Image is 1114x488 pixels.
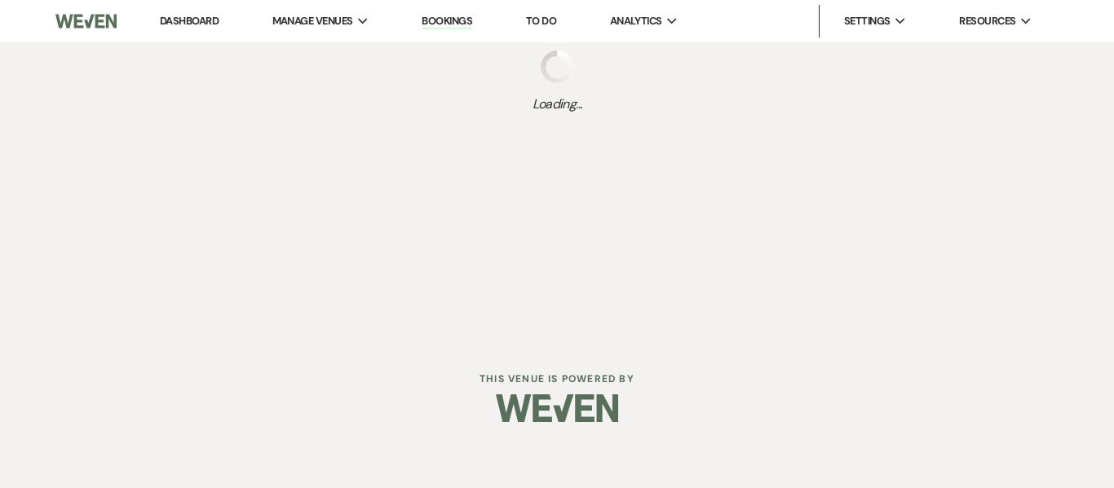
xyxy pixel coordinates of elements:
a: Bookings [422,14,472,29]
img: Weven Logo [55,4,117,38]
span: Resources [959,13,1015,29]
a: Dashboard [160,14,219,28]
span: Analytics [610,13,662,29]
img: Weven Logo [496,380,618,437]
span: Settings [844,13,891,29]
a: To Do [526,14,556,28]
span: Manage Venues [272,13,353,29]
img: loading spinner [541,51,573,83]
span: Loading... [533,95,582,114]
